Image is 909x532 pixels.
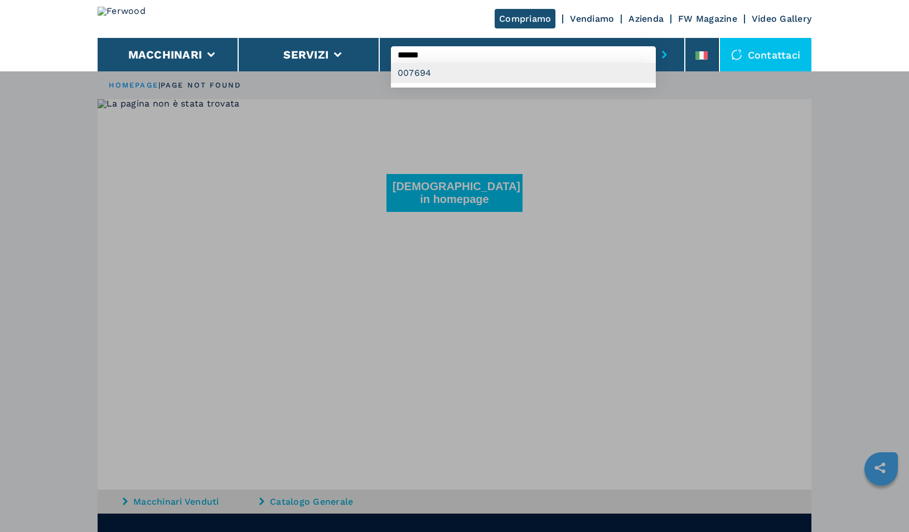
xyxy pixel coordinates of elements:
a: FW Magazine [678,13,737,24]
a: Compriamo [495,9,555,28]
button: Servizi [283,48,328,61]
img: Ferwood [98,7,178,31]
a: Video Gallery [752,13,811,24]
div: 007694 [391,63,656,83]
img: Contattaci [731,49,742,60]
a: Azienda [628,13,664,24]
button: submit-button [656,42,673,67]
div: Contattaci [720,38,812,71]
a: Vendiamo [570,13,614,24]
button: Macchinari [128,48,202,61]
